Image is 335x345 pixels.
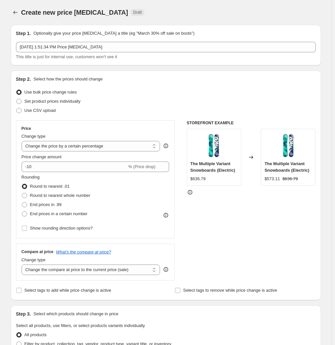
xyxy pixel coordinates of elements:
h2: Step 2. [16,76,31,82]
span: Change type [22,134,46,139]
span: The Multiple Variant Snowboards (Electric) [264,161,309,173]
span: End prices in .99 [30,202,62,207]
span: End prices in a certain number [30,211,88,216]
p: Select which products should change in price [33,311,118,317]
span: Round to nearest .01 [30,184,70,189]
span: Change type [22,257,46,262]
div: help [163,266,169,273]
span: Price change amount [22,154,62,159]
span: Select tags to remove while price change is active [183,288,277,293]
div: $636.79 [190,176,206,182]
span: This title is just for internal use, customers won't see it [16,54,117,59]
input: 30% off holiday sale [16,42,316,52]
span: Use CSV upload [24,108,56,113]
span: Draft [133,10,142,15]
span: Show rounding direction options? [30,226,93,231]
div: $573.11 [264,176,280,182]
span: Create new price [MEDICAL_DATA] [21,9,128,16]
span: Use bulk price change rules [24,90,77,95]
h3: Compare at price [22,249,54,254]
h2: Step 1. [16,30,31,37]
p: Optionally give your price [MEDICAL_DATA] a title (eg "March 30% off sale on boots") [33,30,194,37]
input: -15 [22,162,127,172]
p: Select how the prices should change [33,76,103,82]
span: Select tags to add while price change is active [24,288,111,293]
h2: Step 3. [16,311,31,317]
h6: STOREFRONT EXAMPLE [187,120,316,126]
span: Rounding [22,175,40,180]
span: % (Price drop) [128,164,155,169]
button: What's the compare at price? [56,250,111,254]
span: Set product prices individually [24,99,81,104]
span: Round to nearest whole number [30,193,90,198]
strike: $636.79 [282,176,298,182]
img: Main_589fc064-24a2-4236-9eaf-13b2bd35d21d_80x.jpg [275,132,301,159]
span: The Multiple Variant Snowboards (Electric) [190,161,235,173]
div: help [163,143,169,149]
span: All products [24,332,47,337]
img: Main_589fc064-24a2-4236-9eaf-13b2bd35d21d_80x.jpg [201,132,227,159]
span: Select all products, use filters, or select products variants individually [16,323,145,328]
h3: Price [22,126,31,131]
button: Price change jobs [11,8,20,17]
